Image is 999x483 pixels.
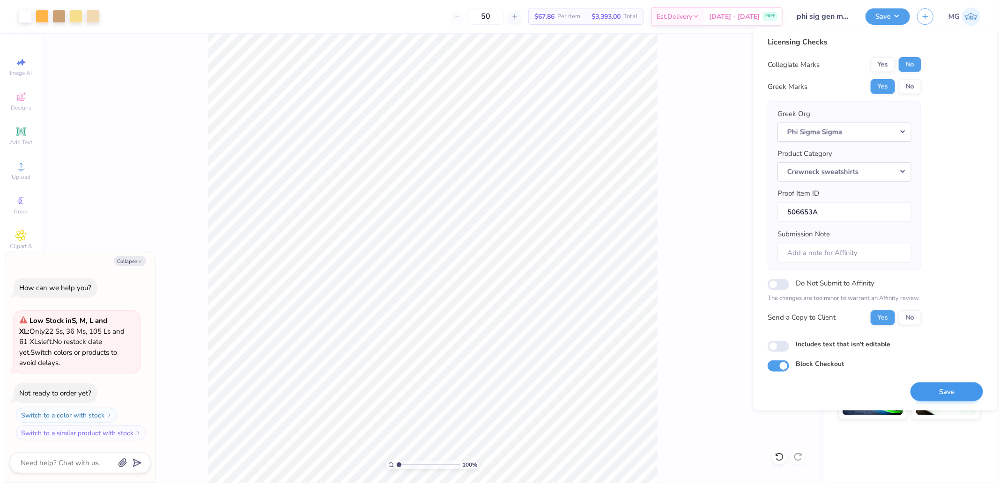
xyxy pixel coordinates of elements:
[765,13,775,20] span: FREE
[5,242,37,257] span: Clipart & logos
[16,425,146,440] button: Switch to a similar product with stock
[777,109,810,119] label: Greek Org
[16,408,117,423] button: Switch to a color with stock
[11,104,31,111] span: Designs
[106,412,112,418] img: Switch to a color with stock
[12,173,30,181] span: Upload
[790,7,858,26] input: Untitled Design
[768,37,921,48] div: Licensing Checks
[777,188,819,199] label: Proof Item ID
[962,7,980,26] img: Michael Galon
[796,339,890,349] label: Includes text that isn't editable
[871,310,895,325] button: Yes
[777,148,832,159] label: Product Category
[534,12,555,22] span: $67.86
[866,8,910,25] button: Save
[871,57,895,72] button: Yes
[709,12,760,22] span: [DATE] - [DATE]
[768,81,807,92] div: Greek Marks
[19,316,107,336] strong: Low Stock in S, M, L and XL :
[10,69,32,77] span: Image AI
[777,242,911,263] input: Add a note for Affinity
[768,59,820,70] div: Collegiate Marks
[10,139,32,146] span: Add Text
[557,12,580,22] span: Per Item
[135,430,141,436] img: Switch to a similar product with stock
[467,8,504,25] input: – –
[768,294,921,303] p: The changes are too minor to warrant an Affinity review.
[592,12,621,22] span: $3,393.00
[777,122,911,141] button: Phi Sigma Sigma
[777,229,830,240] label: Submission Note
[796,277,874,289] label: Do Not Submit to Affinity
[871,79,895,94] button: Yes
[948,11,960,22] span: MG
[910,382,983,401] button: Save
[899,310,921,325] button: No
[19,337,102,357] span: No restock date yet.
[657,12,692,22] span: Est. Delivery
[948,7,980,26] a: MG
[19,283,91,293] div: How can we help you?
[19,388,91,398] div: Not ready to order yet?
[462,461,477,469] span: 100 %
[777,162,911,181] button: Crewneck sweatshirts
[899,57,921,72] button: No
[899,79,921,94] button: No
[14,208,29,215] span: Greek
[796,359,844,369] label: Block Checkout
[114,256,146,266] button: Collapse
[623,12,637,22] span: Total
[768,312,836,323] div: Send a Copy to Client
[19,316,125,367] span: Only 22 Ss, 36 Ms, 105 Ls and 61 XLs left. Switch colors or products to avoid delays.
